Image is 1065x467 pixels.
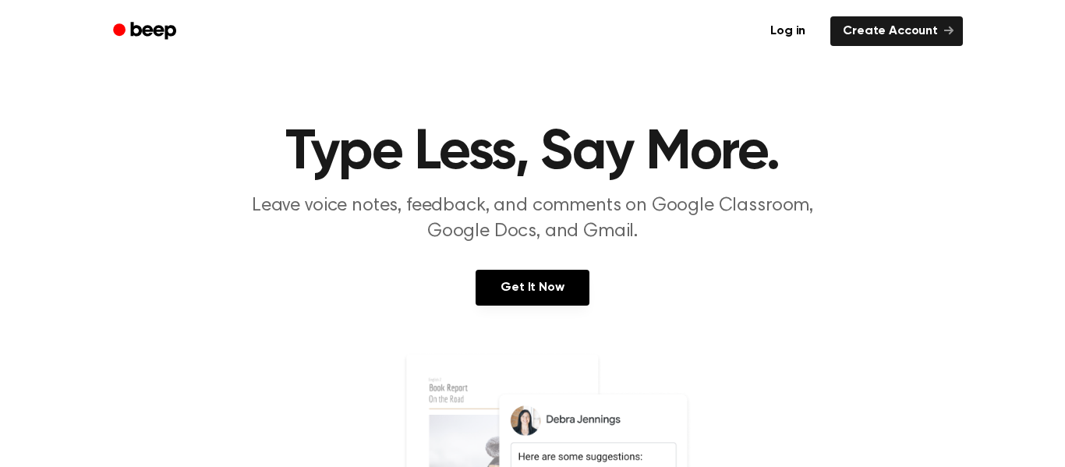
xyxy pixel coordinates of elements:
a: Beep [102,16,190,47]
a: Log in [755,13,821,49]
h1: Type Less, Say More. [133,125,932,181]
p: Leave voice notes, feedback, and comments on Google Classroom, Google Docs, and Gmail. [233,193,832,245]
a: Get It Now [476,270,589,306]
a: Create Account [830,16,963,46]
